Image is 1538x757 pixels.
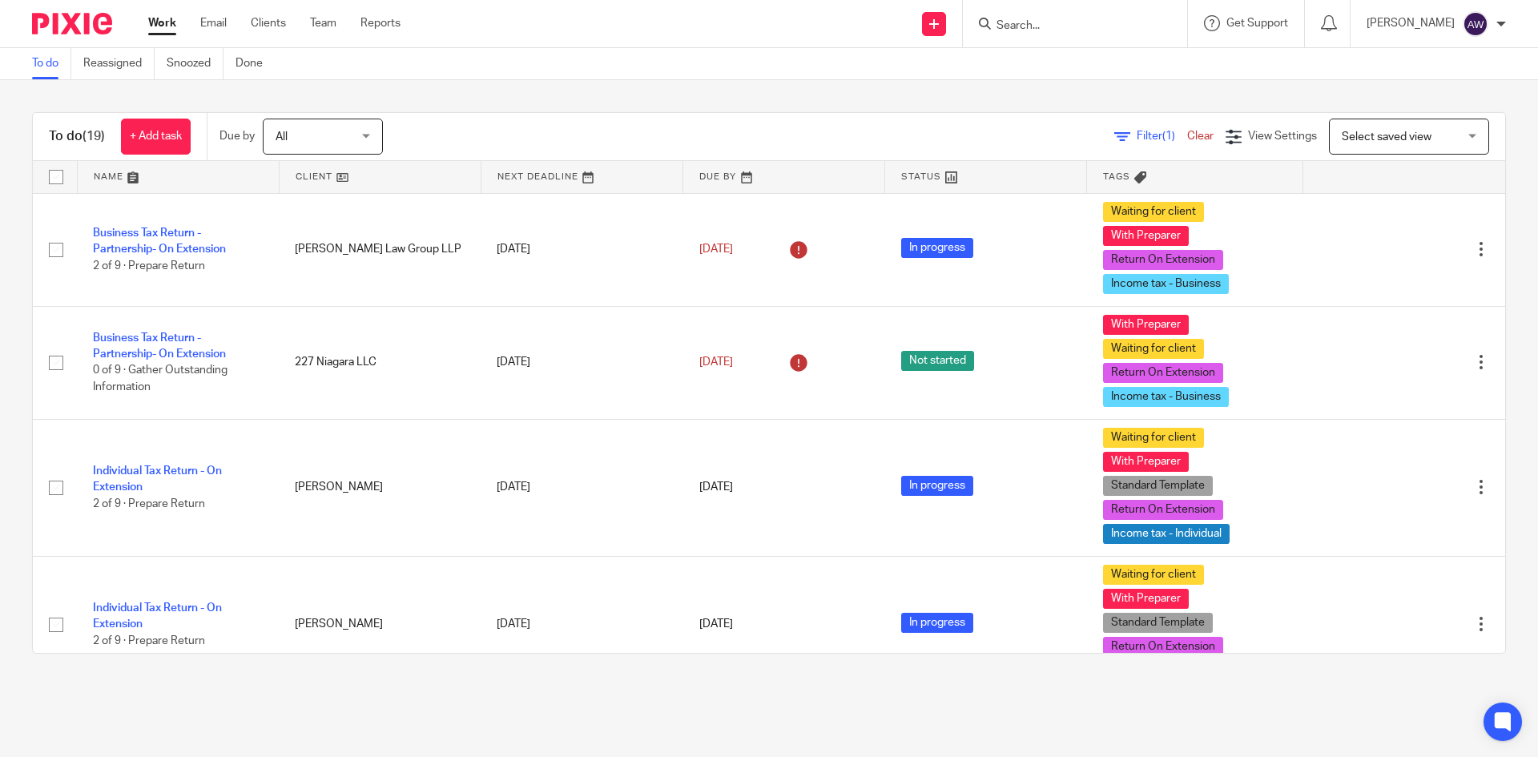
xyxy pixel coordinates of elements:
[1103,339,1204,359] span: Waiting for client
[1103,589,1189,609] span: With Preparer
[276,131,288,143] span: All
[1103,428,1204,448] span: Waiting for client
[93,365,227,393] span: 0 of 9 · Gather Outstanding Information
[1103,613,1213,633] span: Standard Template
[1367,15,1455,31] p: [PERSON_NAME]
[200,15,227,31] a: Email
[1103,452,1189,472] span: With Preparer
[1103,524,1230,544] span: Income tax - Individual
[1226,18,1288,29] span: Get Support
[901,613,973,633] span: In progress
[481,193,682,306] td: [DATE]
[995,19,1139,34] input: Search
[83,48,155,79] a: Reassigned
[1103,202,1204,222] span: Waiting for client
[167,48,223,79] a: Snoozed
[148,15,176,31] a: Work
[481,306,682,419] td: [DATE]
[360,15,401,31] a: Reports
[1162,131,1175,142] span: (1)
[251,15,286,31] a: Clients
[32,13,112,34] img: Pixie
[279,419,481,556] td: [PERSON_NAME]
[1103,315,1189,335] span: With Preparer
[901,351,974,371] span: Not started
[1103,172,1130,181] span: Tags
[901,476,973,496] span: In progress
[49,128,105,145] h1: To do
[481,419,682,556] td: [DATE]
[1187,131,1214,142] a: Clear
[1103,476,1213,496] span: Standard Template
[310,15,336,31] a: Team
[93,260,205,272] span: 2 of 9 · Prepare Return
[1103,250,1223,270] span: Return On Extension
[699,244,733,255] span: [DATE]
[279,306,481,419] td: 227 Niagara LLC
[93,498,205,509] span: 2 of 9 · Prepare Return
[1103,500,1223,520] span: Return On Extension
[1103,363,1223,383] span: Return On Extension
[236,48,275,79] a: Done
[699,481,733,493] span: [DATE]
[699,356,733,368] span: [DATE]
[279,556,481,693] td: [PERSON_NAME]
[1137,131,1187,142] span: Filter
[93,228,226,255] a: Business Tax Return - Partnership- On Extension
[1463,11,1488,37] img: svg%3E
[1103,387,1229,407] span: Income tax - Business
[83,130,105,143] span: (19)
[93,635,205,646] span: 2 of 9 · Prepare Return
[121,119,191,155] a: + Add task
[1248,131,1317,142] span: View Settings
[699,618,733,630] span: [DATE]
[93,602,222,630] a: Individual Tax Return - On Extension
[901,238,973,258] span: In progress
[1103,637,1223,657] span: Return On Extension
[32,48,71,79] a: To do
[1342,131,1431,143] span: Select saved view
[481,556,682,693] td: [DATE]
[1103,565,1204,585] span: Waiting for client
[1103,226,1189,246] span: With Preparer
[93,465,222,493] a: Individual Tax Return - On Extension
[93,332,226,360] a: Business Tax Return - Partnership- On Extension
[1103,274,1229,294] span: Income tax - Business
[219,128,255,144] p: Due by
[279,193,481,306] td: [PERSON_NAME] Law Group LLP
